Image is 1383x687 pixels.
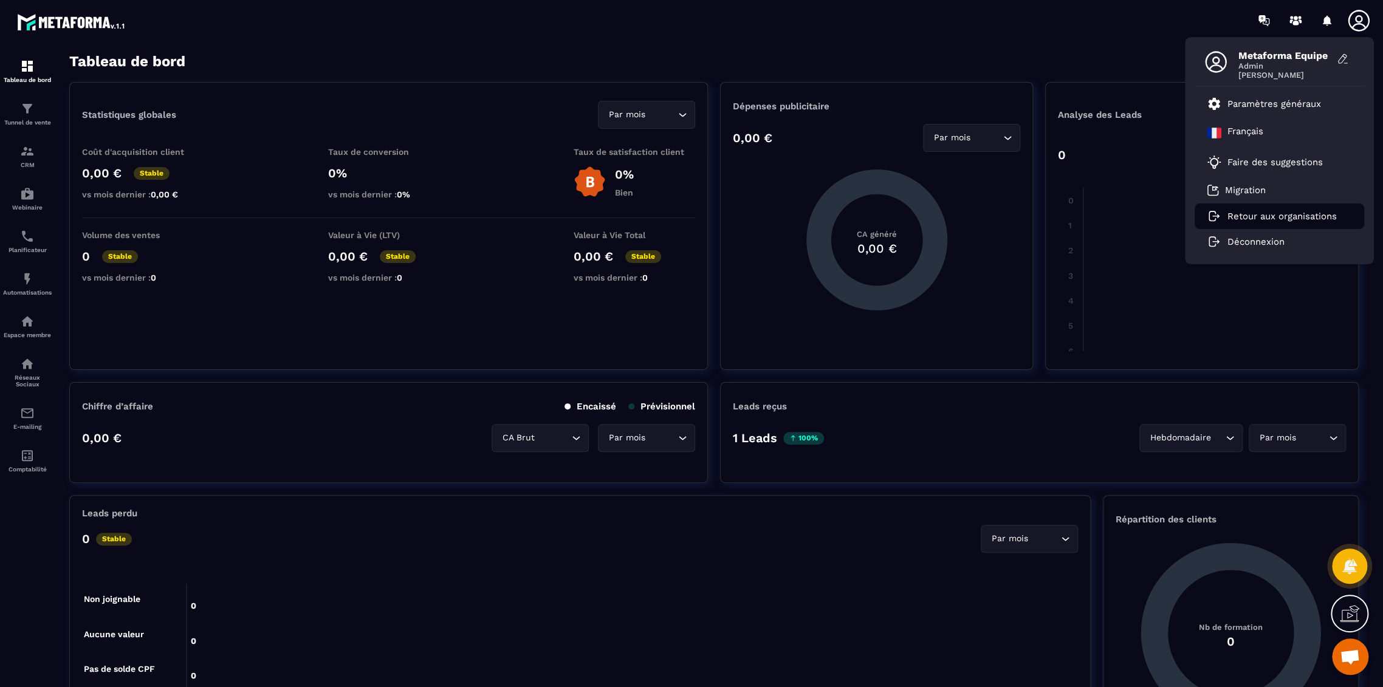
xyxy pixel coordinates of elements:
[1332,638,1368,675] a: Mở cuộc trò chuyện
[499,431,537,445] span: CA Brut
[1238,61,1330,70] span: Admin
[84,629,144,638] tspan: Aucune valeur
[733,131,772,145] p: 0,00 €
[598,101,695,129] div: Search for option
[3,135,52,177] a: formationformationCRM
[3,466,52,473] p: Comptabilité
[1068,296,1074,306] tspan: 4
[615,188,634,197] p: Bien
[1227,211,1337,222] p: Retour aux organisations
[537,431,569,445] input: Search for option
[1139,424,1243,452] div: Search for option
[648,108,675,121] input: Search for option
[82,190,204,199] p: vs mois dernier :
[1068,271,1073,281] tspan: 3
[648,431,675,445] input: Search for option
[96,533,132,545] p: Stable
[1227,98,1321,109] p: Paramètres généraux
[1068,321,1073,330] tspan: 5
[20,229,35,244] img: scheduler
[82,166,122,180] p: 0,00 €
[733,101,1020,112] p: Dépenses publicitaire
[3,162,52,168] p: CRM
[3,119,52,126] p: Tunnel de vente
[1299,431,1326,445] input: Search for option
[20,272,35,286] img: automations
[981,525,1078,553] div: Search for option
[1227,157,1323,168] p: Faire des suggestions
[1238,50,1330,61] span: Metaforma Equipe
[1227,126,1263,140] p: Français
[82,531,90,546] p: 0
[1257,431,1299,445] span: Par mois
[574,273,695,282] p: vs mois dernier :
[3,247,52,253] p: Planificateur
[1207,211,1337,222] a: Retour aux organisations
[3,347,52,397] a: social-networksocial-networkRéseaux Sociaux
[20,448,35,463] img: accountant
[625,250,661,263] p: Stable
[20,101,35,116] img: formation
[151,273,156,282] span: 0
[102,250,138,263] p: Stable
[1213,431,1223,445] input: Search for option
[1058,109,1202,120] p: Analyse des Leads
[3,262,52,305] a: automationsautomationsAutomatisations
[598,424,695,452] div: Search for option
[328,166,450,180] p: 0%
[989,532,1031,545] span: Par mois
[20,357,35,371] img: social-network
[642,273,648,282] span: 0
[931,131,973,145] span: Par mois
[328,273,450,282] p: vs mois dernier :
[3,423,52,430] p: E-mailing
[574,166,606,198] img: b-badge-o.b3b20ee6.svg
[1031,532,1058,545] input: Search for option
[574,230,695,240] p: Valeur à Vie Total
[973,131,1000,145] input: Search for option
[328,249,368,264] p: 0,00 €
[328,230,450,240] p: Valeur à Vie (LTV)
[1116,514,1346,525] p: Répartition des clients
[606,431,648,445] span: Par mois
[84,664,155,674] tspan: Pas de solde CPF
[20,186,35,201] img: automations
[733,431,777,445] p: 1 Leads
[3,50,52,92] a: formationformationTableau de bord
[20,314,35,329] img: automations
[3,204,52,211] p: Webinaire
[3,397,52,439] a: emailemailE-mailing
[3,374,52,388] p: Réseaux Sociaux
[3,177,52,220] a: automationsautomationsWebinaire
[1207,97,1321,111] a: Paramètres généraux
[1225,185,1266,196] p: Migration
[1068,245,1073,255] tspan: 2
[1249,424,1346,452] div: Search for option
[20,144,35,159] img: formation
[134,167,170,180] p: Stable
[574,147,695,157] p: Taux de satisfaction client
[574,249,613,264] p: 0,00 €
[82,508,137,519] p: Leads perdu
[1058,148,1066,162] p: 0
[3,305,52,347] a: automationsautomationsEspace membre
[328,147,450,157] p: Taux de conversion
[615,167,634,182] p: 0%
[84,594,140,604] tspan: Non joignable
[923,124,1020,152] div: Search for option
[397,273,402,282] span: 0
[1068,220,1072,230] tspan: 1
[733,401,787,412] p: Leads reçus
[20,59,35,73] img: formation
[82,109,176,120] p: Statistiques globales
[3,332,52,338] p: Espace membre
[1068,196,1074,205] tspan: 0
[380,250,416,263] p: Stable
[82,431,122,445] p: 0,00 €
[628,401,695,412] p: Prévisionnel
[1238,70,1330,80] span: [PERSON_NAME]
[328,190,450,199] p: vs mois dernier :
[3,439,52,482] a: accountantaccountantComptabilité
[82,249,90,264] p: 0
[397,190,410,199] span: 0%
